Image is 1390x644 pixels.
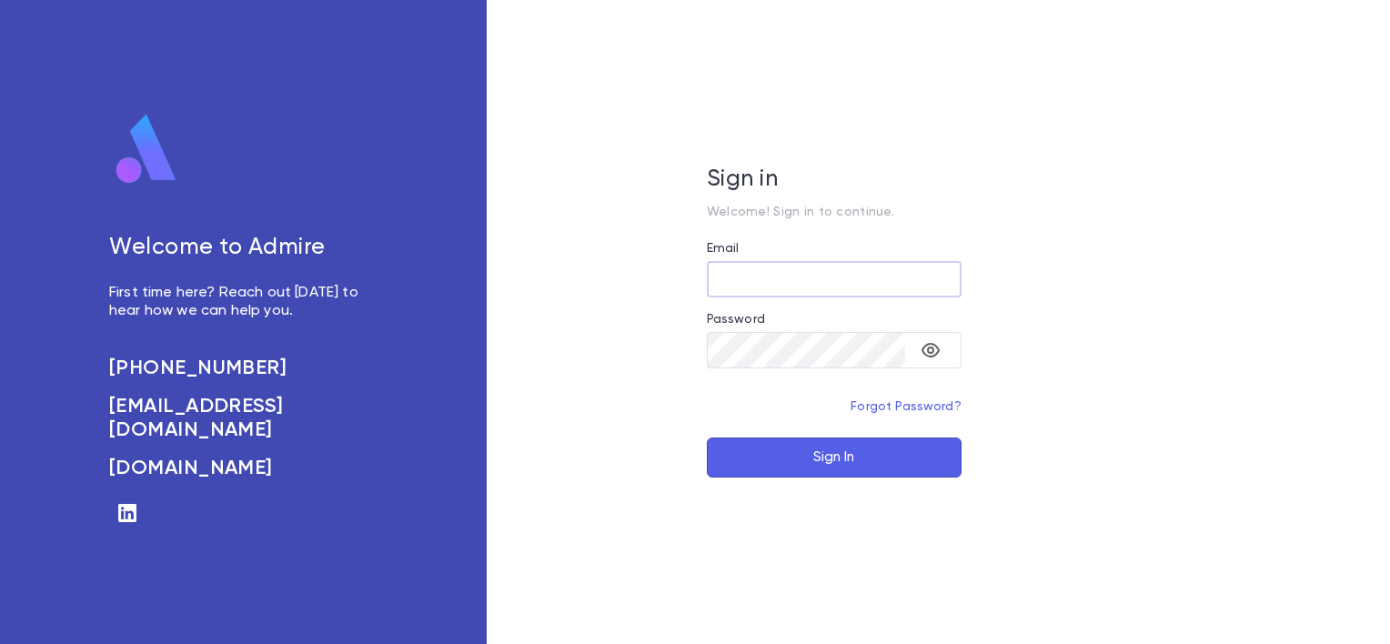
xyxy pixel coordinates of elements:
[912,332,949,368] button: toggle password visibility
[109,284,378,320] p: First time here? Reach out [DATE] to hear how we can help you.
[851,400,962,413] a: Forgot Password?
[109,357,378,380] a: [PHONE_NUMBER]
[707,438,962,478] button: Sign In
[707,166,962,194] h5: Sign in
[109,113,184,186] img: logo
[109,457,378,480] a: [DOMAIN_NAME]
[707,205,962,219] p: Welcome! Sign in to continue.
[707,312,765,327] label: Password
[109,235,378,262] h5: Welcome to Admire
[707,241,740,256] label: Email
[109,395,378,442] a: [EMAIL_ADDRESS][DOMAIN_NAME]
